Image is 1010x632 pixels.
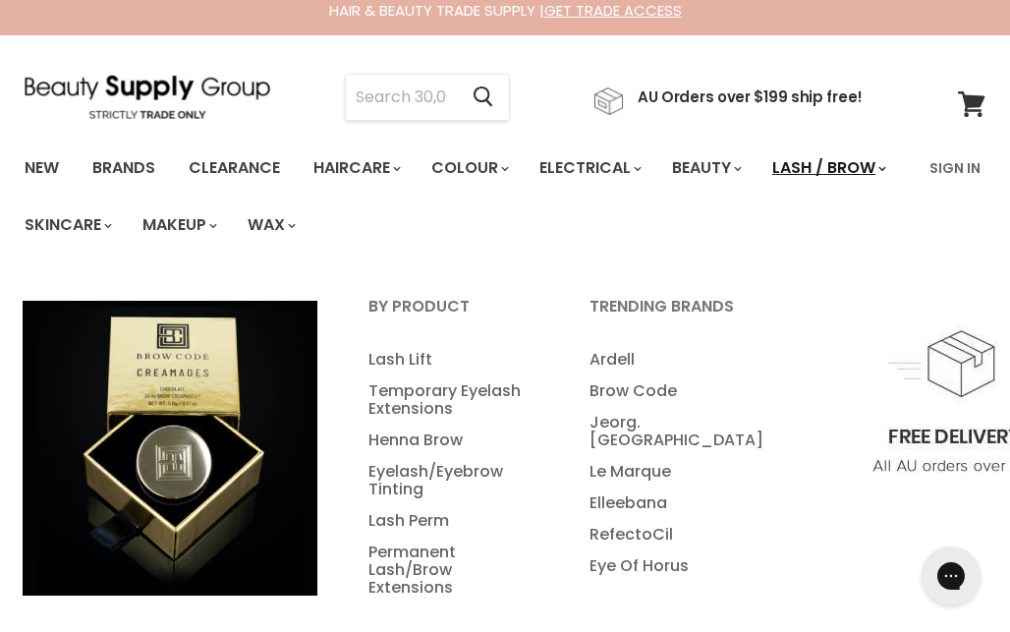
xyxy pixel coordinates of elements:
ul: Main menu [565,344,782,582]
a: Brands [78,147,170,189]
a: Trending Brands [565,291,782,340]
a: RefectoCil [565,519,782,550]
a: Colour [417,147,521,189]
a: Eye Of Horus [565,550,782,582]
a: Le Marque [565,456,782,488]
a: Lash Perm [344,505,561,537]
a: Elleebana [565,488,782,519]
a: Clearance [174,147,295,189]
a: By Product [344,291,561,340]
a: Skincare [10,204,124,246]
a: Sign In [918,147,992,189]
a: Haircare [299,147,413,189]
a: Eyelash/Eyebrow Tinting [344,456,561,505]
iframe: Gorgias live chat messenger [912,540,990,612]
a: Permanent Lash/Brow Extensions [344,537,561,603]
button: Search [457,75,509,120]
a: Lash Lift [344,344,561,375]
a: New [10,147,74,189]
ul: Main menu [344,344,561,603]
a: Makeup [128,204,229,246]
a: Ardell [565,344,782,375]
a: Temporary Eyelash Extensions [344,375,561,425]
input: Search [346,75,457,120]
form: Product [345,74,510,121]
ul: Main menu [10,140,918,254]
a: Lash / Brow [757,147,898,189]
a: Beauty [657,147,754,189]
a: Brow Code [565,375,782,407]
a: Jeorg. [GEOGRAPHIC_DATA] [565,407,782,456]
a: Wax [233,204,308,246]
a: Electrical [525,147,653,189]
a: Henna Brow [344,425,561,456]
